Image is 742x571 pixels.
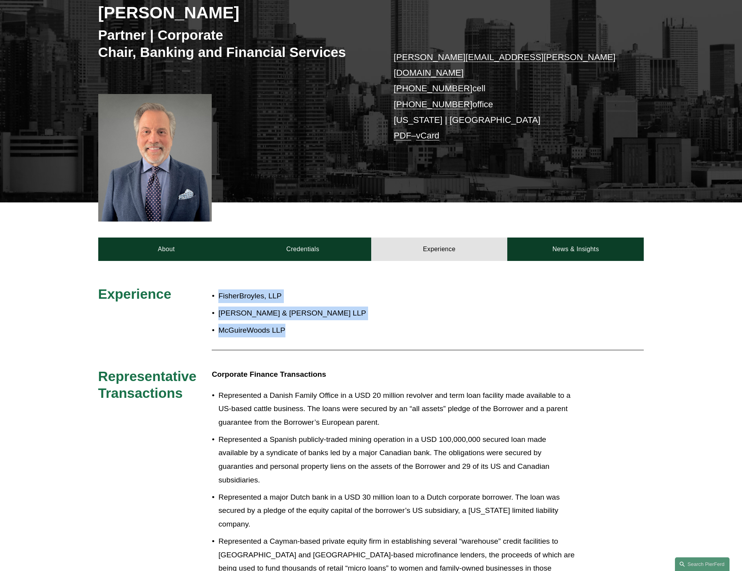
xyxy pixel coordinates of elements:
[212,370,326,378] strong: Corporate Finance Transactions
[416,131,439,140] a: vCard
[218,307,576,320] p: [PERSON_NAME] & [PERSON_NAME] LLP
[98,27,371,60] h3: Partner | Corporate Chair, Banking and Financial Services
[98,369,200,401] span: Representative Transactions
[394,131,411,140] a: PDF
[235,238,371,261] a: Credentials
[218,324,576,337] p: McGuireWoods LLP
[218,389,576,429] p: Represented a Danish Family Office in a USD 20 million revolver and term loan facility made avail...
[394,52,616,78] a: [PERSON_NAME][EMAIL_ADDRESS][PERSON_NAME][DOMAIN_NAME]
[218,433,576,487] p: Represented a Spanish publicly-traded mining operation in a USD 100,000,000 secured loan made ava...
[218,289,576,303] p: FisherBroyles, LLP
[507,238,644,261] a: News & Insights
[394,83,473,93] a: [PHONE_NUMBER]
[98,2,371,23] h2: [PERSON_NAME]
[371,238,508,261] a: Experience
[218,491,576,531] p: Represented a major Dutch bank in a USD 30 million loan to a Dutch corporate borrower. The loan w...
[98,238,235,261] a: About
[394,99,473,109] a: [PHONE_NUMBER]
[394,50,621,144] p: cell office [US_STATE] | [GEOGRAPHIC_DATA] –
[98,286,172,301] span: Experience
[675,557,730,571] a: Search this site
